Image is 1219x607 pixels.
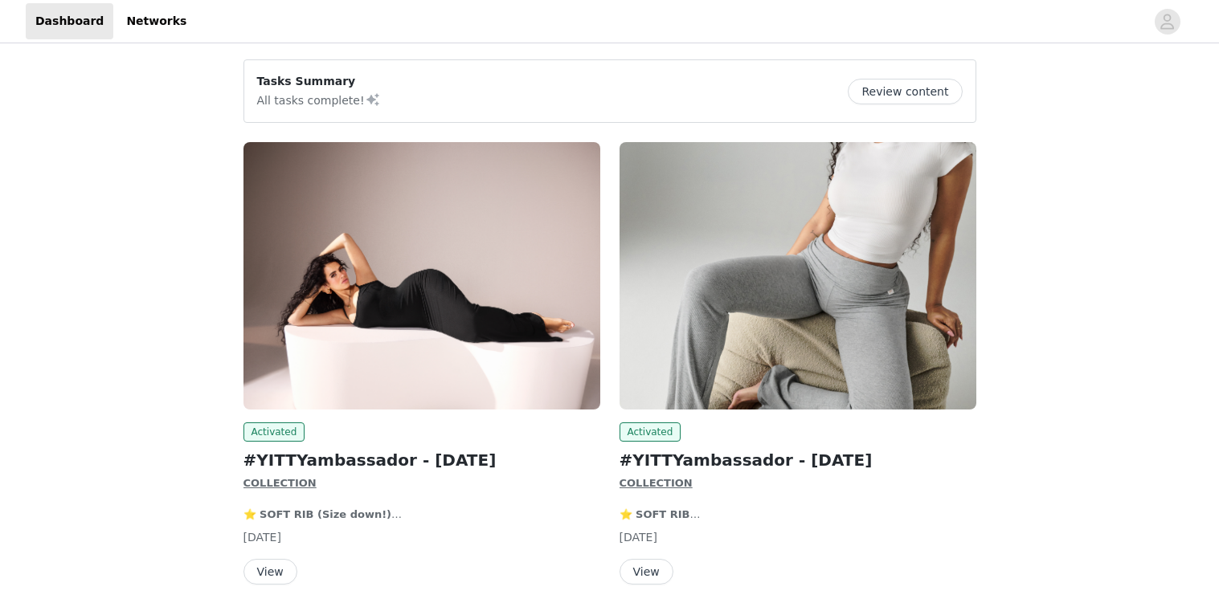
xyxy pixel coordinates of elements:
h2: #YITTYambassador - [DATE] [620,448,976,472]
img: YITTY [620,142,976,409]
span: [DATE] [620,531,657,544]
strong: ⭐️ SOFT RIB (Size down!) [243,508,403,520]
button: View [243,559,297,585]
span: Activated [243,422,305,442]
strong: COLLECTION [620,477,693,489]
h2: #YITTYambassador - [DATE] [243,448,600,472]
a: Dashboard [26,3,113,39]
button: View [620,559,673,585]
strong: ⭐️ SOFT RIB [620,508,701,520]
img: YITTY [243,142,600,409]
strong: COLLECTION [243,477,317,489]
span: [DATE] [243,531,281,544]
button: Review content [848,79,962,104]
a: Networks [117,3,196,39]
a: View [620,566,673,578]
p: Tasks Summary [257,73,381,90]
a: View [243,566,297,578]
div: avatar [1160,9,1175,35]
p: All tasks complete! [257,90,381,109]
span: Activated [620,422,681,442]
